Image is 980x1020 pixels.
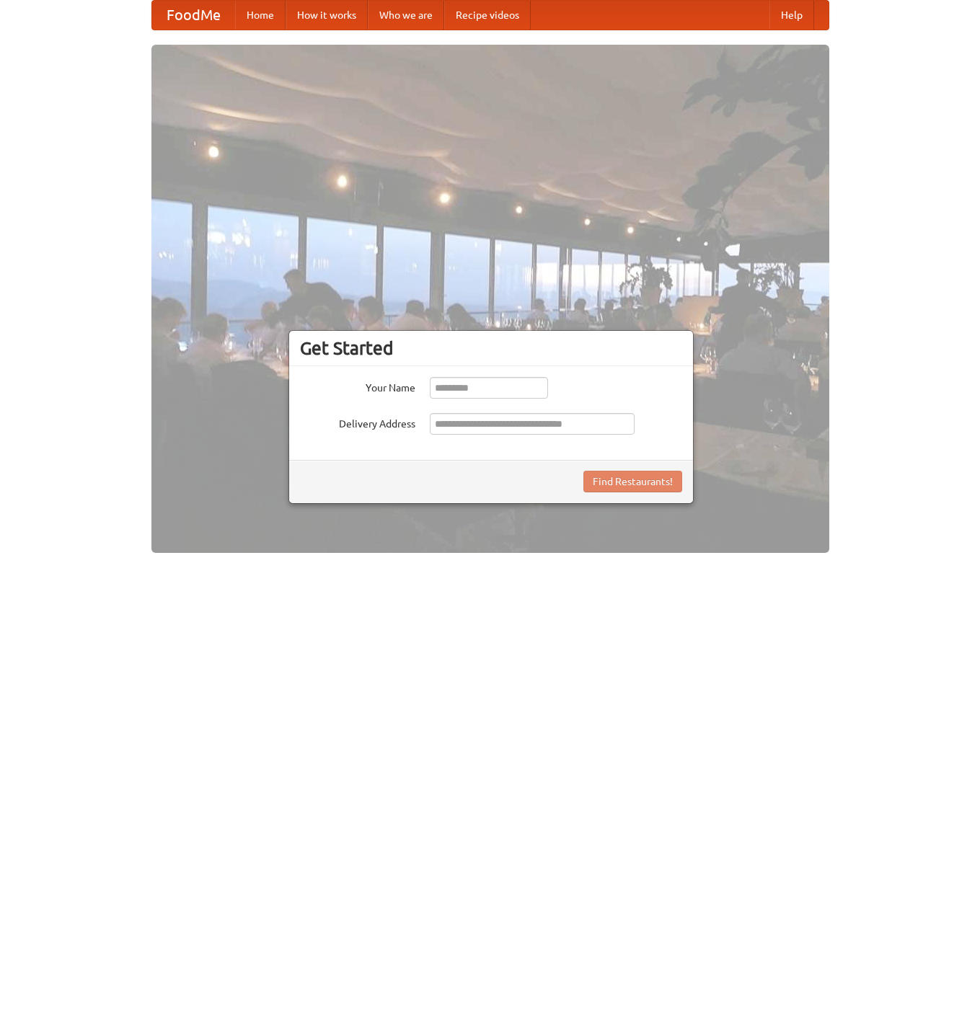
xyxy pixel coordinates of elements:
[444,1,531,30] a: Recipe videos
[152,1,235,30] a: FoodMe
[300,413,415,431] label: Delivery Address
[368,1,444,30] a: Who we are
[300,377,415,395] label: Your Name
[769,1,814,30] a: Help
[583,471,682,492] button: Find Restaurants!
[300,337,682,359] h3: Get Started
[235,1,286,30] a: Home
[286,1,368,30] a: How it works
